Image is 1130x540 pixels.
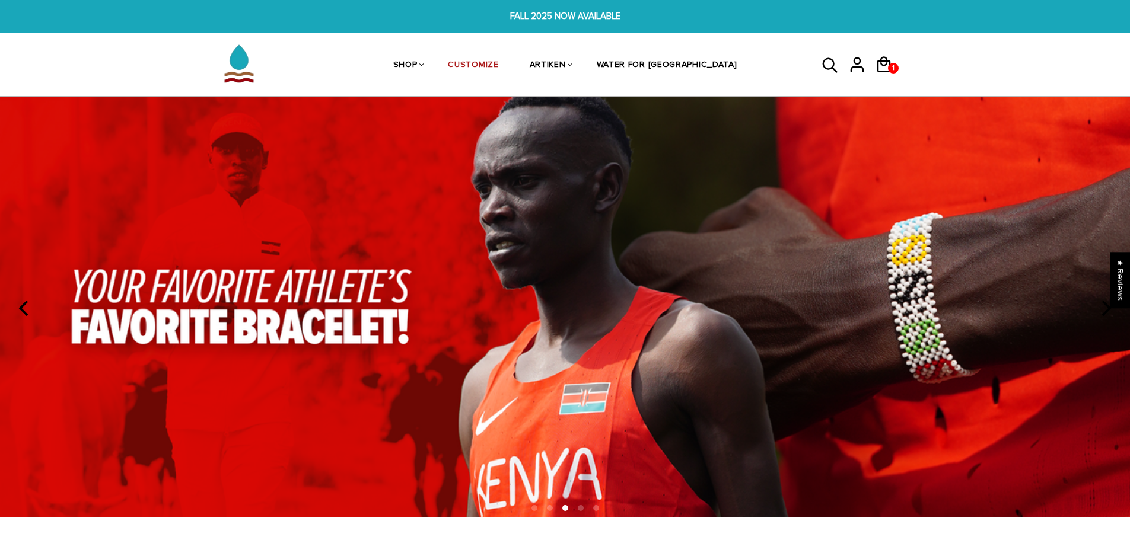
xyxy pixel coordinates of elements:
span: 1 [889,60,897,76]
a: CUSTOMIZE [448,34,498,97]
a: 1 [875,77,902,79]
a: ARTIKEN [530,34,566,97]
a: WATER FOR [GEOGRAPHIC_DATA] [597,34,737,97]
button: next [1092,295,1118,321]
a: SHOP [393,34,418,97]
div: Click to open Judge.me floating reviews tab [1110,252,1130,308]
button: previous [12,295,38,321]
span: FALL 2025 NOW AVAILABLE [346,9,784,23]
